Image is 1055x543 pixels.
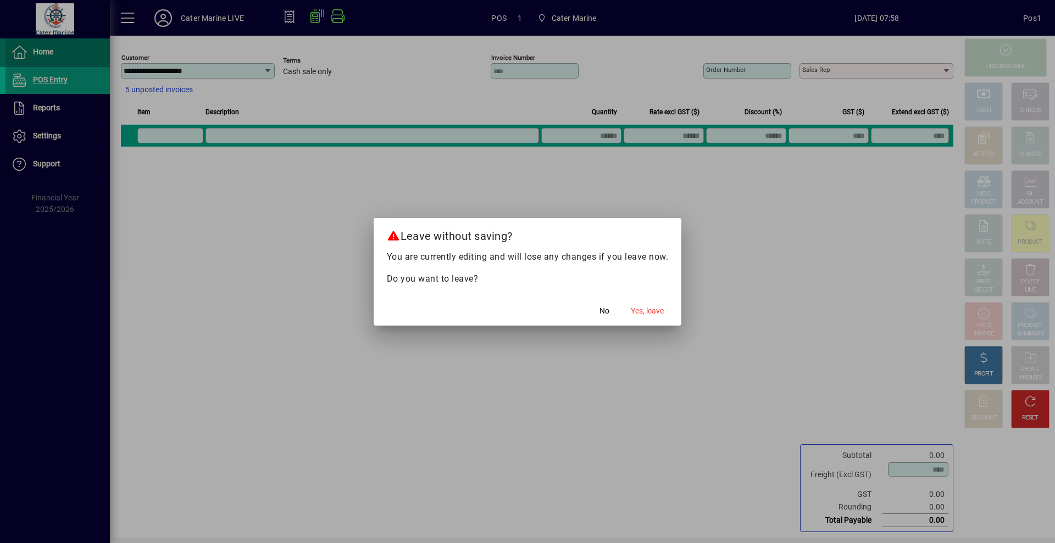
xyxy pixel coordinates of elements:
span: No [599,305,609,317]
button: No [587,301,622,321]
span: Yes, leave [631,305,664,317]
h2: Leave without saving? [374,218,682,250]
button: Yes, leave [626,301,668,321]
p: You are currently editing and will lose any changes if you leave now. [387,250,669,264]
p: Do you want to leave? [387,272,669,286]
